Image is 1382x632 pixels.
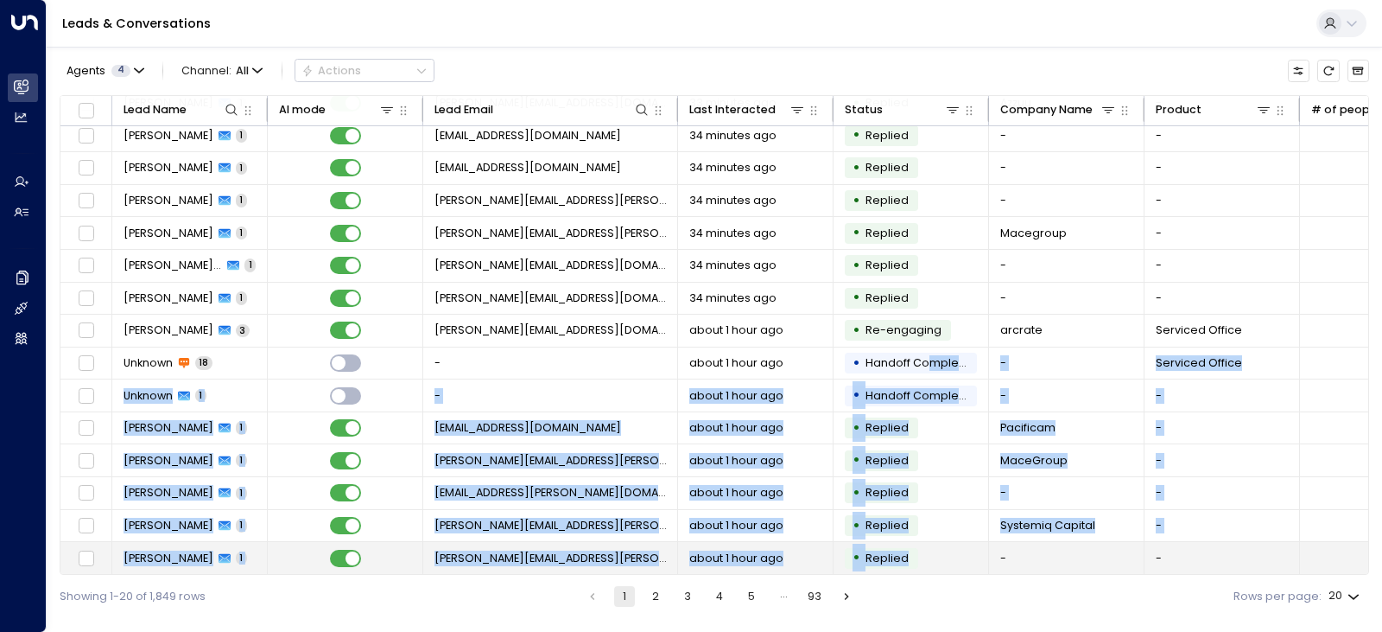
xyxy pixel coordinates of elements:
[989,477,1144,509] td: -
[76,223,96,243] span: Toggle select row
[236,194,247,207] span: 1
[124,100,187,119] div: Lead Name
[67,66,105,77] span: Agents
[434,193,667,208] span: rosa.lopez@macegroup.com
[124,258,223,273] span: Katie Elizabeth
[434,420,621,436] span: sstewart@pacificam.co.uk
[689,290,777,306] span: 34 minutes ago
[124,518,213,533] span: George Darrah
[434,226,667,241] span: brandon.wellard@macegroup.com
[124,551,213,566] span: Mehak Kanotra
[845,100,962,119] div: Status
[1144,283,1300,315] td: -
[244,259,256,271] span: 1
[434,258,667,273] span: katie@castcan.co.uk
[865,160,909,175] span: Replied
[865,518,909,533] span: Replied
[989,250,1144,282] td: -
[773,586,794,607] div: …
[236,324,250,337] span: 3
[853,415,860,442] div: •
[60,589,206,605] div: Showing 1-20 of 1,849 rows
[236,519,247,532] span: 1
[175,60,269,81] button: Channel:All
[689,485,783,501] span: about 1 hour ago
[1000,100,1093,119] div: Company Name
[434,551,667,566] span: mehak.kanotra@pdsltd.com
[1000,100,1118,119] div: Company Name
[853,188,860,214] div: •
[423,348,678,380] td: -
[1156,355,1242,371] span: Serviced Office
[689,355,783,371] span: about 1 hour ago
[689,322,783,338] span: about 1 hour ago
[1328,584,1363,608] div: 20
[76,100,96,120] span: Toggle select all
[689,226,777,241] span: 34 minutes ago
[1144,250,1300,282] td: -
[295,59,434,82] button: Actions
[111,65,130,77] span: 4
[76,158,96,178] span: Toggle select row
[434,322,667,338] span: raul@arcrate.com
[76,386,96,405] span: Toggle select row
[295,59,434,82] div: Button group with a nested menu
[1000,226,1067,241] span: Macegroup
[865,128,909,143] span: Replied
[853,545,860,571] div: •
[195,389,206,402] span: 1
[76,126,96,146] span: Toggle select row
[865,388,978,403] span: Handoff Completed
[1144,542,1300,574] td: -
[689,160,777,176] span: 34 minutes ago
[677,586,698,607] button: Go to page 3
[1311,100,1379,119] div: # of people
[689,551,783,566] span: about 1 hour ago
[989,348,1144,380] td: -
[301,64,361,78] div: Actions
[853,480,860,507] div: •
[434,100,493,119] div: Lead Email
[279,100,396,119] div: AI mode
[76,289,96,309] span: Toggle select row
[76,483,96,503] span: Toggle select row
[1288,60,1309,81] button: Customize
[1000,420,1056,436] span: Pacificam
[989,542,1144,574] td: -
[989,120,1144,152] td: -
[989,283,1144,315] td: -
[124,128,213,144] span: Ronald
[853,122,860,149] div: •
[423,380,678,412] td: -
[434,128,621,144] span: rgarrander@rfa.com
[689,453,783,469] span: about 1 hour ago
[1156,100,1273,119] div: Product
[1144,120,1300,152] td: -
[62,15,211,32] a: Leads & Conversations
[124,355,173,371] span: Unknown
[709,586,730,607] button: Go to page 4
[76,191,96,211] span: Toggle select row
[865,193,909,207] span: Replied
[434,485,667,501] span: rhiannon.cole@sheridanmaine.com
[1156,100,1201,119] div: Product
[845,100,883,119] div: Status
[865,322,941,337] span: Trigger
[1144,510,1300,542] td: -
[614,586,635,607] button: page 1
[1144,444,1300,476] td: -
[581,586,858,607] nav: pagination navigation
[236,129,247,142] span: 1
[124,322,213,338] span: Raul Renjel
[1144,380,1300,412] td: -
[865,485,909,500] span: Replied
[236,227,247,239] span: 1
[645,586,666,607] button: Go to page 2
[1144,412,1300,444] td: -
[853,447,860,474] div: •
[689,518,783,533] span: about 1 hour ago
[76,354,96,373] span: Toggle select row
[865,258,909,272] span: Replied
[1000,453,1068,469] span: MaceGroup
[804,586,825,607] button: Go to page 93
